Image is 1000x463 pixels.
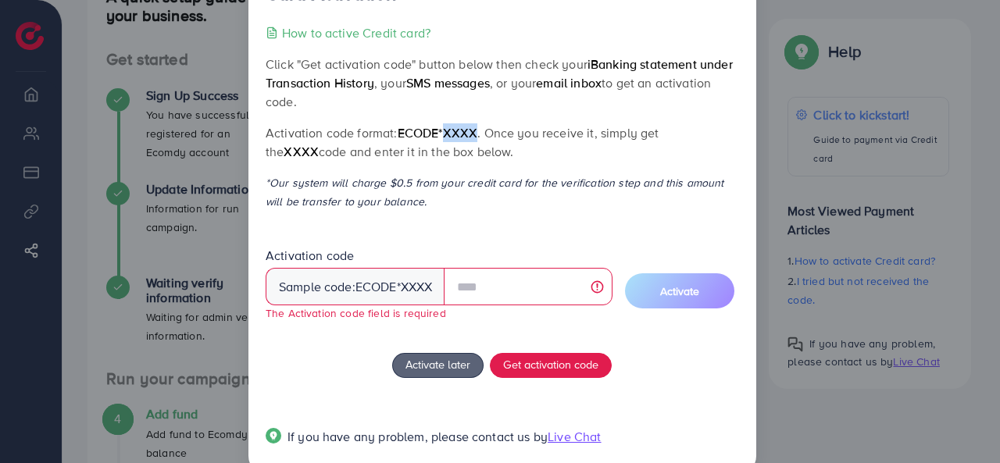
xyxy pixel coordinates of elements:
div: Sample code: *XXXX [266,268,445,305]
span: XXXX [284,143,319,160]
span: Activate later [405,356,470,372]
button: Activate [625,273,734,308]
span: ecode*XXXX [398,124,478,141]
span: iBanking statement under Transaction History [266,55,733,91]
span: Live Chat [548,428,601,445]
span: ecode [355,278,397,296]
span: If you have any problem, please contact us by [287,428,548,445]
small: The Activation code field is required [266,305,446,320]
button: Activate later [392,353,484,378]
span: Activate [660,283,699,299]
label: Activation code [266,247,354,265]
iframe: Chat [934,393,988,451]
p: *Our system will charge $0.5 from your credit card for the verification step and this amount will... [266,173,738,211]
p: How to active Credit card? [282,23,430,42]
button: Get activation code [490,353,612,378]
img: Popup guide [266,428,281,443]
span: SMS messages [406,74,490,91]
span: email inbox [536,74,602,91]
p: Activation code format: . Once you receive it, simply get the code and enter it in the box below. [266,123,738,161]
p: Click "Get activation code" button below then check your , your , or your to get an activation code. [266,55,738,111]
span: Get activation code [503,356,598,372]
